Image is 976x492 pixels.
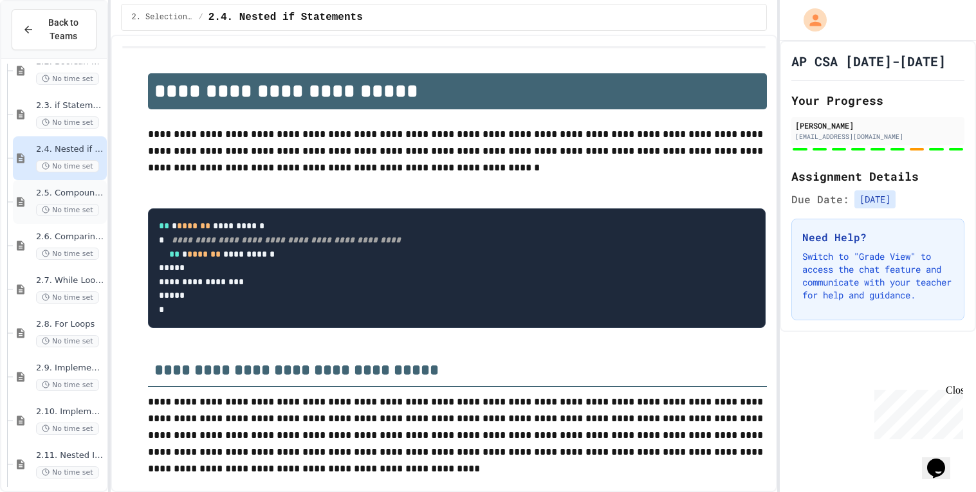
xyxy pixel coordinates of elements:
span: No time set [36,335,99,347]
span: Back to Teams [42,16,86,43]
span: 2.4. Nested if Statements [36,144,104,155]
h2: Your Progress [791,91,964,109]
span: 2.4. Nested if Statements [208,10,363,25]
span: No time set [36,423,99,435]
span: 2.8. For Loops [36,319,104,330]
span: [DATE] [854,190,896,208]
span: 2.10. Implementing String Algorithms [36,406,104,417]
iframe: chat widget [922,441,963,479]
p: Switch to "Grade View" to access the chat feature and communicate with your teacher for help and ... [802,250,953,302]
span: 2.7. While Loops [36,275,104,286]
span: / [199,12,203,23]
div: My Account [790,5,830,35]
h2: Assignment Details [791,167,964,185]
div: [EMAIL_ADDRESS][DOMAIN_NAME] [795,132,961,141]
span: 2.5. Compound Boolean Expressions [36,188,104,199]
span: 2.6. Comparing Boolean Expressions ([PERSON_NAME] Laws) [36,232,104,242]
iframe: chat widget [869,385,963,439]
span: No time set [36,466,99,478]
span: No time set [36,204,99,216]
span: No time set [36,291,99,304]
h3: Need Help? [802,230,953,245]
button: Back to Teams [12,9,97,50]
span: No time set [36,73,99,85]
span: No time set [36,248,99,260]
span: 2.3. if Statements [36,100,104,111]
span: No time set [36,379,99,391]
span: No time set [36,160,99,172]
h1: AP CSA [DATE]-[DATE] [791,52,946,70]
span: No time set [36,116,99,129]
div: [PERSON_NAME] [795,120,961,131]
span: 2. Selection and Iteration [132,12,194,23]
span: 2.9. Implementing Selection and Iteration Algorithms [36,363,104,374]
span: Due Date: [791,192,849,207]
span: 2.11. Nested Iteration [36,450,104,461]
div: Chat with us now!Close [5,5,89,82]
